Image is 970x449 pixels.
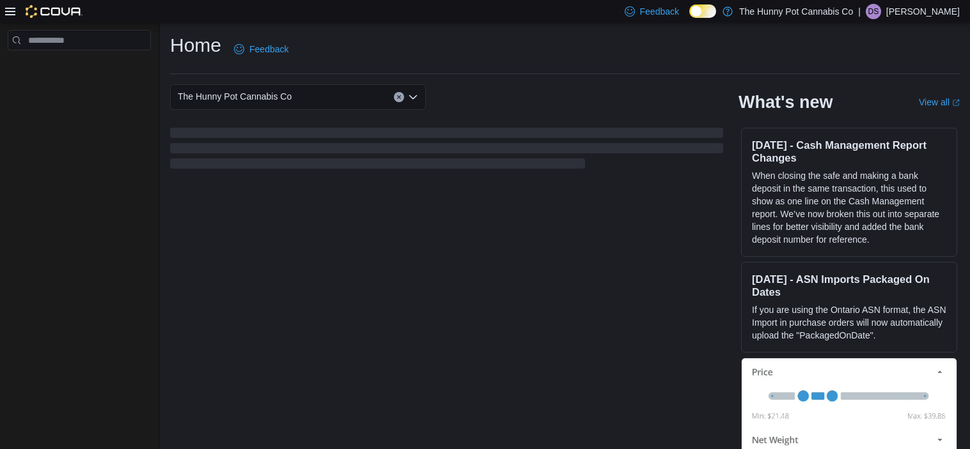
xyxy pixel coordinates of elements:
p: The Hunny Pot Cannabis Co [739,4,853,19]
div: David Simpson [866,4,881,19]
img: Cova [26,5,82,18]
span: Dark Mode [689,18,690,19]
p: If you are using the Ontario ASN format, the ASN Import in purchase orders will now automatically... [752,303,946,342]
nav: Complex example [8,53,151,84]
button: Open list of options [408,92,418,102]
button: Clear input [394,92,404,102]
span: Loading [170,130,723,171]
span: DS [868,4,879,19]
svg: External link [952,99,960,107]
a: Feedback [229,36,293,62]
p: | [858,4,861,19]
span: Feedback [640,5,679,18]
h2: What's new [739,92,833,112]
h3: [DATE] - ASN Imports Packaged On Dates [752,273,946,298]
h1: Home [170,33,221,58]
p: When closing the safe and making a bank deposit in the same transaction, this used to show as one... [752,169,946,246]
input: Dark Mode [689,4,716,18]
a: View allExternal link [919,97,960,107]
p: [PERSON_NAME] [886,4,960,19]
span: The Hunny Pot Cannabis Co [178,89,292,104]
span: Feedback [249,43,288,56]
h3: [DATE] - Cash Management Report Changes [752,139,946,164]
